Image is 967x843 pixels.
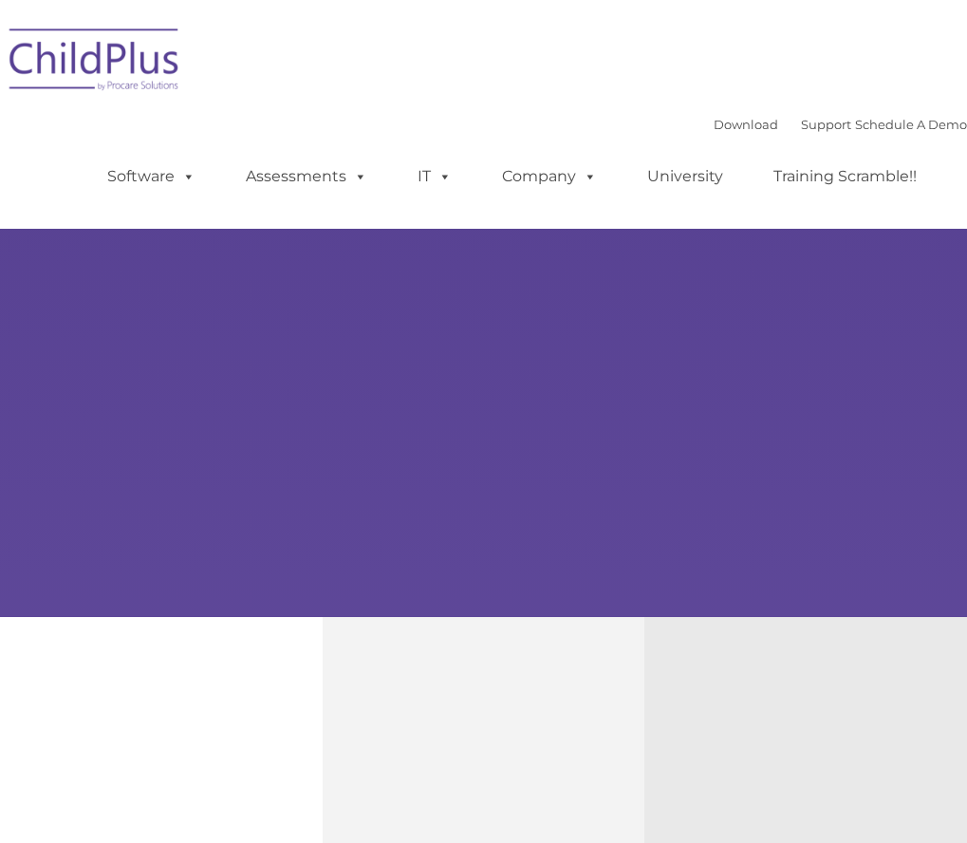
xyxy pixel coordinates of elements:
[801,117,851,132] a: Support
[88,158,214,196] a: Software
[628,158,742,196] a: University
[399,158,471,196] a: IT
[227,158,386,196] a: Assessments
[855,117,967,132] a: Schedule A Demo
[714,117,778,132] a: Download
[483,158,616,196] a: Company
[754,158,936,196] a: Training Scramble!!
[714,117,967,132] font: |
